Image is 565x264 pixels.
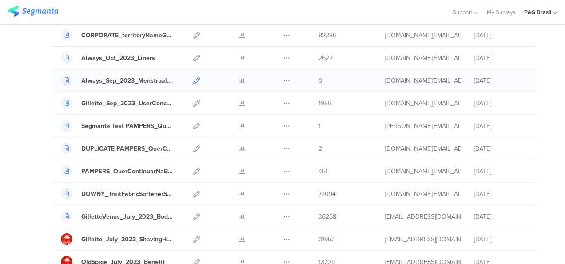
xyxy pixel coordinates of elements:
div: DUPLICATE PAMPERS_QuerContinuarNaBase_Aug_2023 [81,144,174,153]
div: [DATE] [474,167,527,176]
div: Always_Sep_2023_MenstrualFlow [81,76,174,85]
div: [DATE] [474,31,527,40]
div: maluli.jm@pg.com [385,189,461,199]
div: Segmanta Test PAMPERS_QuerContinuarNaBase_Aug_2023 [81,121,174,131]
div: [DATE] [474,121,527,131]
a: CORPORATE_territoryNameGender_OCT_2023 [61,29,174,41]
a: DUPLICATE PAMPERS_QuerContinuarNaBase_Aug_2023 [61,143,174,154]
span: 0 [318,76,322,85]
a: Gillette_July_2023_ShavingHabit [61,233,174,245]
span: 1 [318,121,321,131]
span: 82386 [318,31,336,40]
div: GilletteVenus_July_2023_BodyParts [81,212,174,221]
a: Segmanta Test PAMPERS_QuerContinuarNaBase_Aug_2023 [61,120,174,132]
div: maluli.jm@pg.com [385,31,461,40]
img: segmanta logo [8,6,58,17]
div: DOWNY_TraitFabricSoftenerScentIdValue_AUG_2023 [81,189,174,199]
div: PAMPERS_QuerContinuarNaBase_Aug_2023 [81,167,174,176]
div: [DATE] [474,235,527,244]
div: maluli.jm@pg.com [385,99,461,108]
a: GilletteVenus_July_2023_BodyParts [61,211,174,222]
div: Always_Oct_2023_Liners [81,53,155,63]
div: maluli.jm@pg.com [385,53,461,63]
div: riel@segmanta.com [385,121,461,131]
a: Gillette_Sep_2023_UserConcern [61,97,174,109]
div: [DATE] [474,76,527,85]
div: P&G Brasil [524,8,551,16]
a: PAMPERS_QuerContinuarNaBase_Aug_2023 [61,165,174,177]
span: 2622 [318,53,333,63]
span: Support [453,8,472,16]
span: 77094 [318,189,336,199]
div: maluli.jm@pg.com [385,144,461,153]
div: hong.e.1@pg.com [385,235,461,244]
span: 2 [318,144,322,153]
a: DOWNY_TraitFabricSoftenerScentIdValue_AUG_2023 [61,188,174,200]
div: maluli.jm@pg.com [385,167,461,176]
span: 36268 [318,212,336,221]
a: Always_Oct_2023_Liners [61,52,155,64]
div: maluli.jm@pg.com [385,76,461,85]
div: CORPORATE_territoryNameGender_OCT_2023 [81,31,174,40]
div: Gillette_Sep_2023_UserConcern [81,99,174,108]
div: [DATE] [474,212,527,221]
div: [DATE] [474,53,527,63]
div: [DATE] [474,189,527,199]
div: [DATE] [474,144,527,153]
span: 1955 [318,99,331,108]
span: 451 [318,167,328,176]
span: 31953 [318,235,335,244]
div: hong.e.1@pg.com [385,212,461,221]
div: Gillette_July_2023_ShavingHabit [81,235,174,244]
a: Always_Sep_2023_MenstrualFlow [61,75,174,86]
div: [DATE] [474,99,527,108]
